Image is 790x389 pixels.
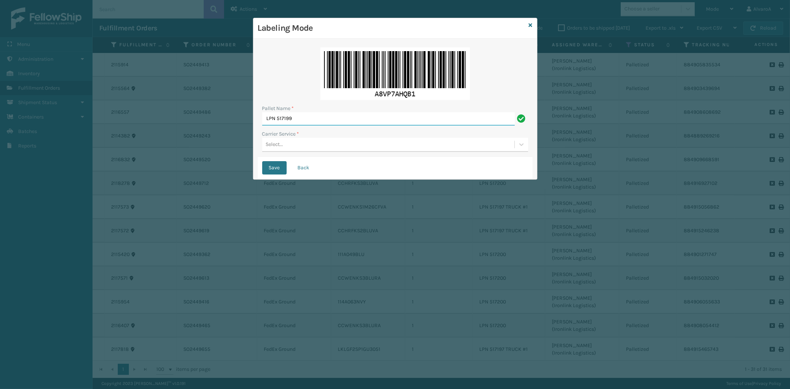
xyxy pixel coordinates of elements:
[291,161,316,174] button: Back
[262,104,294,112] label: Pallet Name
[262,130,299,138] label: Carrier Service
[266,141,283,149] div: Select...
[262,161,287,174] button: Save
[258,23,526,34] h3: Labeling Mode
[320,47,470,100] img: I+QFrGhhQAAAABJRU5ErkJggg==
